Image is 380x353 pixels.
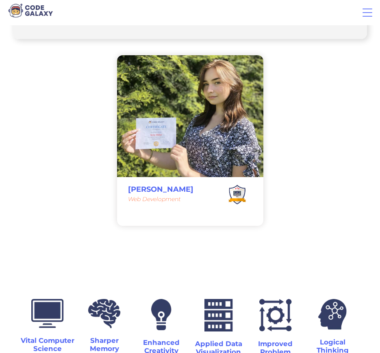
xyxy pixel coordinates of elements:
[361,6,374,19] div: menu
[117,55,263,226] div: carousel
[90,336,119,353] h3: Sharper Memory
[117,55,263,226] div: 2 of 7
[128,195,193,203] div: Web Development
[128,185,193,194] div: [PERSON_NAME]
